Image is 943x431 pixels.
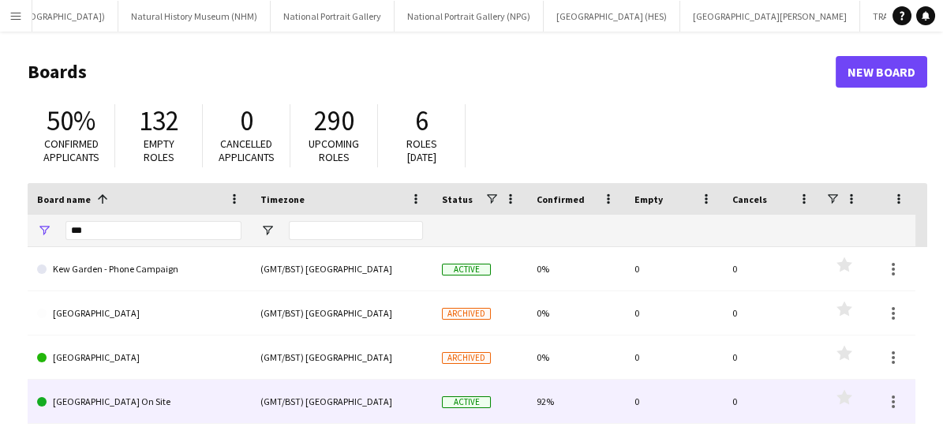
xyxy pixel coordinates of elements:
a: [GEOGRAPHIC_DATA] On Site [37,380,241,424]
div: 0% [527,291,625,335]
button: [GEOGRAPHIC_DATA][PERSON_NAME] [680,1,860,32]
span: Confirmed [537,193,585,205]
div: (GMT/BST) [GEOGRAPHIC_DATA] [251,291,432,335]
div: 0% [527,247,625,290]
span: 6 [415,103,428,138]
span: Active [442,396,491,408]
span: Empty roles [144,137,174,164]
span: Roles [DATE] [406,137,437,164]
input: Timezone Filter Input [289,221,423,240]
div: 0 [723,291,821,335]
button: [GEOGRAPHIC_DATA] (HES) [544,1,680,32]
span: Board name [37,193,91,205]
div: 0 [723,247,821,290]
span: Upcoming roles [309,137,359,164]
span: 0 [240,103,253,138]
button: Open Filter Menu [260,223,275,238]
span: Empty [634,193,663,205]
span: 132 [139,103,179,138]
span: Cancels [732,193,767,205]
a: New Board [836,56,927,88]
a: Kew Garden - Phone Campaign [37,247,241,291]
div: 92% [527,380,625,423]
div: 0% [527,335,625,379]
button: National Portrait Gallery [271,1,395,32]
button: Natural History Museum (NHM) [118,1,271,32]
div: 0 [723,335,821,379]
button: Open Filter Menu [37,223,51,238]
span: 290 [314,103,354,138]
span: Archived [442,352,491,364]
span: Active [442,264,491,275]
div: 0 [625,335,723,379]
span: Archived [442,308,491,320]
a: [GEOGRAPHIC_DATA] [37,291,241,335]
span: Cancelled applicants [219,137,275,164]
a: [GEOGRAPHIC_DATA] [37,335,241,380]
span: Confirmed applicants [43,137,99,164]
div: 0 [625,247,723,290]
input: Board name Filter Input [65,221,241,240]
div: (GMT/BST) [GEOGRAPHIC_DATA] [251,335,432,379]
span: 50% [47,103,95,138]
div: 0 [625,291,723,335]
div: (GMT/BST) [GEOGRAPHIC_DATA] [251,380,432,423]
div: (GMT/BST) [GEOGRAPHIC_DATA] [251,247,432,290]
button: National Portrait Gallery (NPG) [395,1,544,32]
div: 0 [625,380,723,423]
h1: Boards [28,60,836,84]
span: Status [442,193,473,205]
button: TRAINING [860,1,926,32]
div: 0 [723,380,821,423]
span: Timezone [260,193,305,205]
